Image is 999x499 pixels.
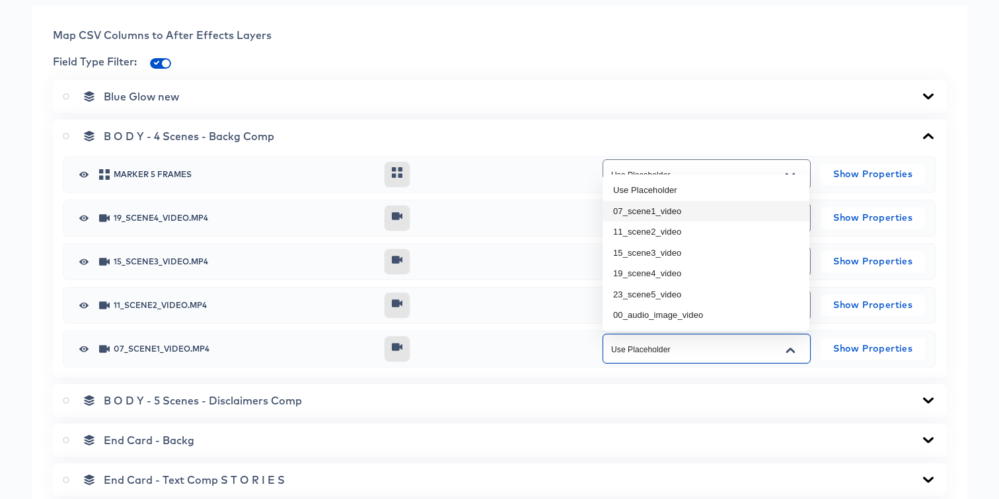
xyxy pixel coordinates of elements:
span: Map CSV Columns to After Effects Layers [53,28,272,42]
span: B O D Y - 4 Scenes - Backg Comp [104,130,274,143]
li: 15_scene3_video [603,243,809,264]
span: B O D Y - 5 Scenes - Disclaimers Comp [104,394,302,407]
span: Show Properties [826,166,920,182]
button: Show Properties [821,338,925,360]
span: Show Properties [826,297,920,313]
span: Blue Glow new [104,90,179,103]
li: 00_audio_image_video [603,305,809,326]
span: 15_scene3_video.mp4 [114,258,374,266]
button: Show Properties [821,251,925,272]
li: 23_scene5_video [603,284,809,305]
li: Use Placeholder [603,180,809,201]
button: Show Properties [821,164,925,185]
li: 07_scene1_video [603,201,809,222]
button: Show Properties [821,208,925,229]
button: Close [780,340,800,361]
span: End Card - Backg [104,434,194,447]
span: Field Type Filter: [53,55,137,68]
span: End Card - Text Comp S T O R I E S [104,473,285,486]
button: Open [780,165,800,186]
span: 11_scene2_video.mp4 [114,301,374,309]
li: 19_scene4_video [603,263,809,284]
span: 07_scene1_video.mp4 [114,345,374,353]
span: Show Properties [826,340,920,357]
span: Show Properties [826,253,920,270]
span: marker 5 Frames [114,171,374,178]
button: Show Properties [821,295,925,316]
li: 11_scene2_video [603,221,809,243]
span: 19_scene4_video.mp4 [114,214,374,222]
span: Show Properties [826,210,920,226]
